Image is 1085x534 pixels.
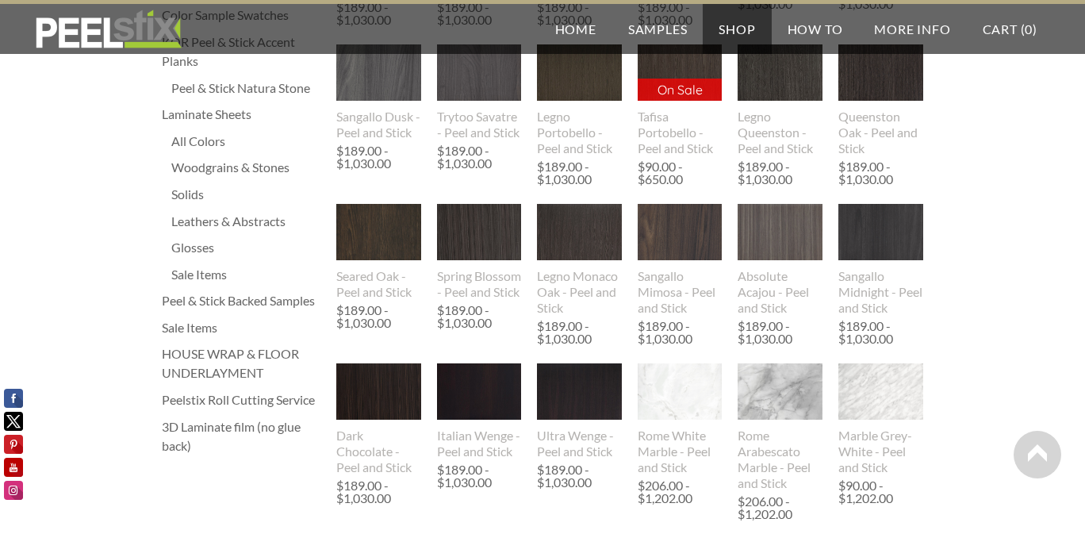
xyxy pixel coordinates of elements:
div: Tafisa Portobello - Peel and Stick [638,109,723,156]
div: $189.00 - $1,030.00 [437,463,518,489]
img: s832171791223022656_p506_i1_w400.jpeg [437,363,522,420]
div: $189.00 - $1,030.00 [537,320,618,345]
div: Sangallo Mimosa - Peel and Stick [638,268,723,316]
a: Legno Portobello - Peel and Stick [537,44,622,156]
img: s832171791223022656_p931_i1_w1989.jpeg [738,203,822,261]
div: $189.00 - $1,030.00 [336,304,417,329]
a: Seared Oak - Peel and Stick [336,204,421,299]
div: $189.00 - $1,030.00 [537,463,618,489]
a: Rome Arabescato Marble - Peel and Stick [738,363,822,490]
div: $189.00 - $1,030.00 [336,144,417,170]
img: s832171791223022656_p780_i1_w640.jpeg [638,178,723,288]
a: How To [772,4,859,54]
a: Solids [171,185,320,204]
div: Absolute Acajou - Peel and Stick [738,268,822,316]
a: HOUSE WRAP & FLOOR UNDERLAYMENT [162,344,320,382]
a: Absolute Acajou - Peel and Stick [738,204,822,315]
a: More Info [858,4,966,54]
a: Peelstix Roll Cutting Service [162,390,320,409]
div: $189.00 - $1,030.00 [838,160,919,186]
div: $206.00 - $1,202.00 [638,479,719,505]
div: Peel & Stick Backed Samples [162,291,320,310]
div: Trytoo Savatre - Peel and Stick [437,109,522,140]
img: s832171791223022656_p778_i1_w640.jpeg [336,18,421,128]
div: $189.00 - $1,030.00 [537,160,618,186]
a: Home [539,4,612,54]
a: On Sale Tafisa Portobello - Peel and Stick [638,44,723,156]
a: Dark Chocolate - Peel and Stick [336,363,421,474]
a: Cart (0) [967,4,1053,54]
a: All Colors [171,132,320,151]
div: Dark Chocolate - Peel and Stick [336,428,421,475]
a: Queenston Oak - Peel and Stick [838,44,923,156]
span: 0 [1025,21,1033,36]
a: Sale Items [162,318,320,337]
div: $90.00 - $1,202.00 [838,479,919,505]
div: $189.00 - $1,030.00 [437,304,518,329]
div: $189.00 - $1,030.00 [437,144,518,170]
div: $90.00 - $650.00 [638,160,723,186]
a: Laminate Sheets [162,105,320,124]
img: s832171791223022656_p766_i5_w640.jpeg [437,44,522,101]
a: Glosses [171,238,320,257]
div: $206.00 - $1,202.00 [738,495,819,521]
a: Sangallo Dusk - Peel and Stick [336,44,421,140]
div: Legno Portobello - Peel and Stick [537,109,622,156]
img: s832171791223022656_p586_i1_w400.jpeg [437,204,522,260]
a: Trytoo Savatre - Peel and Stick [437,44,522,140]
div: Queenston Oak - Peel and Stick [838,109,923,156]
img: s832171791223022656_p579_i1_w400.jpeg [336,363,421,420]
a: Marble Grey-White - Peel and Stick [838,363,923,474]
img: s832171791223022656_p518_i1_w400.jpeg [537,204,622,260]
div: $189.00 - $1,030.00 [838,320,919,345]
img: s832171791223022656_p764_i3_w640.jpeg [336,178,421,287]
img: s832171791223022656_p593_i1_w400.jpeg [537,363,622,420]
div: $189.00 - $1,030.00 [738,320,819,345]
div: $189.00 - $1,030.00 [336,479,417,505]
a: Italian Wenge - Peel and Stick [437,363,522,459]
div: Marble Grey-White - Peel and Stick [838,428,923,475]
div: Italian Wenge - Peel and Stick [437,428,522,459]
a: 3D Laminate film (no glue back) [162,417,320,455]
a: Legno Queenston - Peel and Stick [738,44,822,156]
a: Spring Blossom - Peel and Stick [437,204,522,299]
img: s832171791223022656_p585_i1_w400.jpeg [638,44,723,101]
div: Legno Queenston - Peel and Stick [738,109,822,156]
img: s832171791223022656_p890_i1_w2048.jpeg [738,363,822,420]
img: REFACE SUPPLIES [32,10,185,49]
div: $189.00 - $1,030.00 [738,160,819,186]
a: Peel & Stick Natura Stone [171,79,320,98]
div: Woodgrains & Stones [171,158,320,177]
img: s832171791223022656_p485_i1_w400.jpeg [838,44,923,101]
img: s832171791223022656_p781_i1_w640.jpeg [838,177,923,288]
img: s832171791223022656_p527_i3_w2048.jpeg [838,363,923,420]
div: Ultra Wenge - Peel and Stick [537,428,622,459]
a: Rome White Marble - Peel and Stick [638,363,723,474]
a: Ultra Wenge - Peel and Stick [537,363,622,459]
div: Sangallo Midnight - Peel and Stick [838,268,923,316]
div: Sangallo Dusk - Peel and Stick [336,109,421,140]
div: Rome Arabescato Marble - Peel and Stick [738,428,822,491]
a: Samples [612,4,704,54]
a: Leathers & Abstracts [171,212,320,231]
a: Shop [703,4,771,54]
a: Legno Monaco Oak - Peel and Stick [537,204,622,315]
a: Sangallo Midnight - Peel and Stick [838,204,923,315]
p: On Sale [638,79,723,101]
div: Seared Oak - Peel and Stick [336,268,421,300]
img: s832171791223022656_p520_i1_w400.jpeg [738,44,822,101]
div: Legno Monaco Oak - Peel and Stick [537,268,622,316]
a: Sangallo Mimosa - Peel and Stick [638,204,723,315]
img: s832171791223022656_p815_i2_w742.png [638,339,723,444]
a: Sale Items [171,265,320,284]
